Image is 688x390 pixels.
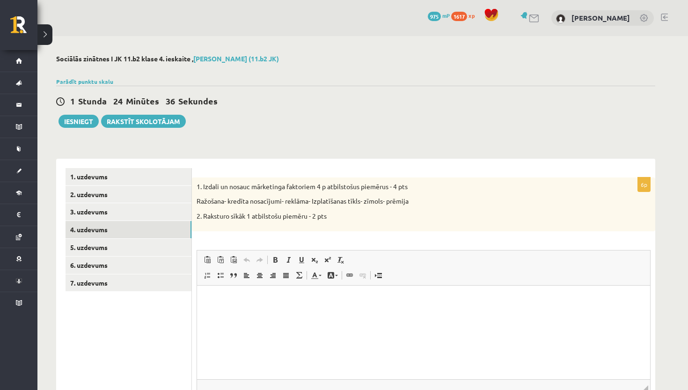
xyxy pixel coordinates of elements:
a: 7. uzdevums [66,274,191,292]
iframe: Rich Text Editor, wiswyg-editor-user-answer-47434016191460 [197,286,650,379]
a: 4. uzdevums [66,221,191,238]
a: Insert Page Break for Printing [372,269,385,281]
h2: Sociālās zinātnes I JK 11.b2 klase 4. ieskaite , [56,55,655,63]
span: mP [442,12,450,19]
a: 5. uzdevums [66,239,191,256]
a: 3. uzdevums [66,203,191,221]
p: Ražošana- kredīta nosacījumi- reklāma- Izplatīšanas tīkls- zīmols- prēmija [197,197,604,206]
a: Background Colour [324,269,341,281]
a: Redo (⌘+Y) [253,254,266,266]
span: 1617 [451,12,467,21]
span: Sekundes [178,96,218,106]
span: Minūtes [126,96,159,106]
a: Justify [279,269,293,281]
a: Superscript [321,254,334,266]
a: Align Left [240,269,253,281]
a: Text Colour [308,269,324,281]
a: Insert/Remove Bulleted List [214,269,227,281]
p: 2. Raksturo sīkāk 1 atbilstošu piemēru - 2 pts [197,212,604,221]
a: Align Right [266,269,279,281]
a: 1617 xp [451,12,479,19]
a: Unlink [356,269,369,281]
a: Rakstīt skolotājam [101,115,186,128]
a: Underline (⌘+U) [295,254,308,266]
a: Insert/Remove Numbered List [201,269,214,281]
span: Stunda [78,96,107,106]
button: Iesniegt [59,115,99,128]
span: 975 [428,12,441,21]
a: [PERSON_NAME] [571,13,630,22]
a: 6. uzdevums [66,257,191,274]
span: 1 [70,96,75,106]
p: 1. Izdali un nosauc mārketinga faktoriem 4 p atbilstošus piemērus - 4 pts [197,182,604,191]
a: Paste from Word [227,254,240,266]
a: 2. uzdevums [66,186,191,203]
span: 24 [113,96,123,106]
a: Paste as plain text (⌘+⌥+⇧+V) [214,254,227,266]
a: [PERSON_NAME] (11.b2 JK) [193,54,279,63]
a: Paste (⌘+V) [201,254,214,266]
span: 36 [166,96,175,106]
a: 1. uzdevums [66,168,191,185]
a: Centre [253,269,266,281]
a: Math [293,269,306,281]
a: Undo (⌘+Z) [240,254,253,266]
span: xp [468,12,475,19]
a: Subscript [308,254,321,266]
span: Drag to resize [644,385,648,390]
a: Bold (⌘+B) [269,254,282,266]
a: Parādīt punktu skalu [56,78,113,85]
a: Link (⌘+K) [343,269,356,281]
img: Betija Mačjuka [556,14,565,23]
a: Remove Format [334,254,347,266]
a: Rīgas 1. Tālmācības vidusskola [10,16,37,40]
p: 6p [637,177,651,192]
a: 975 mP [428,12,450,19]
a: Block Quote [227,269,240,281]
a: Italic (⌘+I) [282,254,295,266]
